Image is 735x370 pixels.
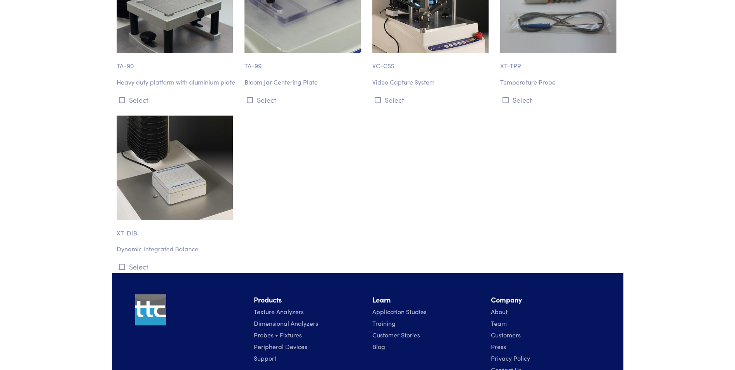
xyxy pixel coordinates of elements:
p: Dynamic Integrated Balance [117,244,235,254]
a: Dimensional Analyzers [254,319,318,327]
a: Privacy Policy [491,354,530,362]
p: TA-90 [117,53,235,71]
p: Bloom Jar Centering Plate [244,77,363,87]
a: Team [491,319,507,327]
a: About [491,307,508,316]
p: Video Capture System [372,77,491,87]
li: Products [254,294,363,306]
li: Learn [372,294,482,306]
a: Customers [491,330,521,339]
a: Application Studies [372,307,427,316]
li: Company [491,294,600,306]
a: Probes + Fixtures [254,330,302,339]
p: XT-TPR [500,53,619,71]
a: Press [491,342,506,351]
p: VC-CSS [372,53,491,71]
a: Support [254,354,276,362]
button: Select [117,93,235,106]
a: Customer Stories [372,330,420,339]
a: Texture Analyzers [254,307,304,316]
button: Select [372,93,491,106]
p: Heavy duty platform with aluminium plate [117,77,235,87]
p: TA-99 [244,53,363,71]
p: Temperature Probe [500,77,619,87]
button: Select [500,93,619,106]
a: Training [372,319,396,327]
button: Select [117,260,235,273]
a: Peripheral Devices [254,342,307,351]
p: XT-DIB [117,220,235,238]
img: accessories-xt_dib-dynamic-integrated-balance.jpg [117,116,233,220]
a: Blog [372,342,385,351]
button: Select [244,93,363,106]
img: ttc_logo_1x1_v1.0.png [135,294,166,325]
